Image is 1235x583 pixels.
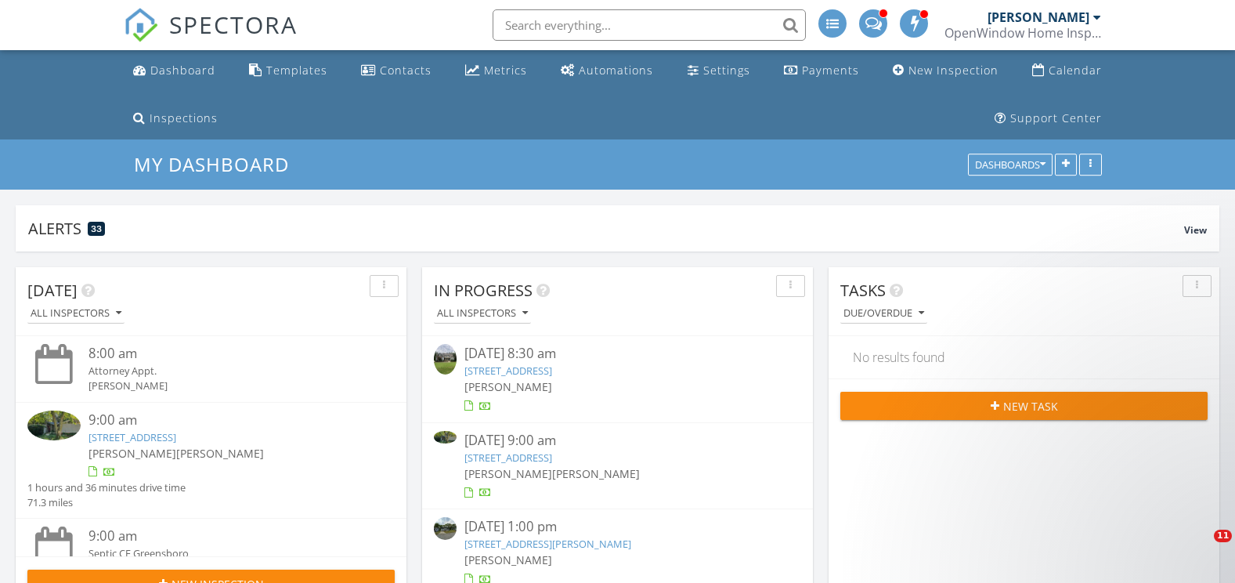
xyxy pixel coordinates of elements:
span: In Progress [434,280,533,301]
a: Support Center [988,104,1108,133]
div: Due/Overdue [843,308,924,319]
img: 9357996%2Fcover_photos%2F5juvBNLR8jPqGey0SLQd%2Fsmall.jpg [27,411,81,440]
div: No results found [841,336,1207,378]
div: Dashboards [975,160,1045,171]
span: Tasks [840,280,886,301]
div: Dashboard [150,63,215,78]
div: All Inspectors [437,308,528,319]
div: New Inspection [908,63,998,78]
span: [PERSON_NAME] [176,446,264,461]
div: Metrics [484,63,527,78]
span: [PERSON_NAME] [464,379,552,394]
div: 9:00 am [88,411,364,430]
span: [DATE] [27,280,78,301]
a: Inspections [127,104,224,133]
button: Due/Overdue [840,303,927,324]
div: [DATE] 8:30 am [464,344,771,364]
a: New Inspection [887,56,1005,85]
img: 9355701%2Fcover_photos%2FKEB4GOntX2DT6JASnP8L%2Fsmall.jpg [434,344,457,375]
div: 9:00 am [88,527,364,546]
div: [PERSON_NAME] [88,378,364,393]
a: [DATE] 8:30 am [STREET_ADDRESS] [PERSON_NAME] [434,344,801,414]
span: SPECTORA [169,8,298,41]
button: All Inspectors [27,303,125,324]
div: 1 hours and 36 minutes drive time [27,480,186,495]
button: All Inspectors [434,303,531,324]
div: Contacts [380,63,432,78]
div: Support Center [1010,110,1102,125]
div: Templates [266,63,327,78]
button: Dashboards [968,154,1053,176]
a: [STREET_ADDRESS] [464,364,552,378]
a: Templates [243,56,334,85]
iframe: Intercom live chat [1182,530,1219,567]
div: [DATE] 9:00 am [464,431,771,451]
a: Metrics [459,56,533,85]
span: New Task [1003,398,1058,415]
span: [PERSON_NAME] [88,446,176,461]
div: Automations [579,63,653,78]
a: Calendar [1026,56,1108,85]
a: Settings [681,56,757,85]
span: [PERSON_NAME] [464,552,552,567]
a: Dashboard [127,56,222,85]
a: 9:00 am [STREET_ADDRESS] [PERSON_NAME][PERSON_NAME] 1 hours and 36 minutes drive time 71.3 miles [27,411,395,511]
a: [STREET_ADDRESS] [88,430,176,444]
div: Settings [703,63,750,78]
span: [PERSON_NAME] [552,466,640,481]
span: View [1184,223,1207,237]
div: [PERSON_NAME] [988,9,1089,25]
img: streetview [434,517,457,540]
img: 9357996%2Fcover_photos%2F5juvBNLR8jPqGey0SLQd%2Fsmall.jpg [434,431,457,444]
button: New Task [840,392,1208,420]
div: Alerts [28,218,1184,239]
div: Septic CE Greensboro [88,546,364,561]
div: Calendar [1049,63,1102,78]
a: Automations (Advanced) [554,56,659,85]
div: 71.3 miles [27,495,186,510]
div: [DATE] 1:00 pm [464,517,771,537]
a: SPECTORA [124,21,298,54]
a: [STREET_ADDRESS] [464,451,552,465]
a: My Dashboard [134,151,302,177]
div: Payments [802,63,859,78]
a: Contacts [355,56,438,85]
div: Inspections [150,110,218,125]
a: Payments [778,56,865,85]
a: [STREET_ADDRESS][PERSON_NAME] [464,537,631,551]
div: 8:00 am [88,344,364,364]
input: Search everything... [493,9,806,41]
span: 11 [1214,530,1232,542]
span: [PERSON_NAME] [464,466,552,481]
div: Attorney Appt. [88,364,364,378]
a: [DATE] 9:00 am [STREET_ADDRESS] [PERSON_NAME][PERSON_NAME] [434,431,801,501]
span: 33 [91,223,102,234]
div: OpenWindow Home Inspections [944,25,1101,41]
div: All Inspectors [31,308,121,319]
img: The Best Home Inspection Software - Spectora [124,8,158,42]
